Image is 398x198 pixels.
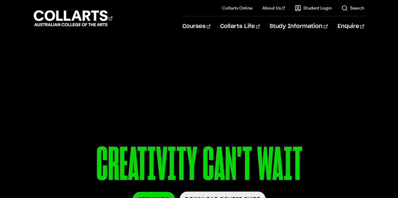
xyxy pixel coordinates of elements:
a: Search [341,5,364,11]
div: Go to homepage [34,10,112,27]
a: Student Login [295,5,332,11]
a: Study Information [270,16,327,37]
a: Courses [182,16,210,37]
a: Collarts Life [220,16,260,37]
p: CREATIVITY CAN'T WAIT [34,141,364,192]
a: About Us [262,5,285,11]
a: Enquire [338,16,364,37]
a: Collarts Online [222,5,252,11]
